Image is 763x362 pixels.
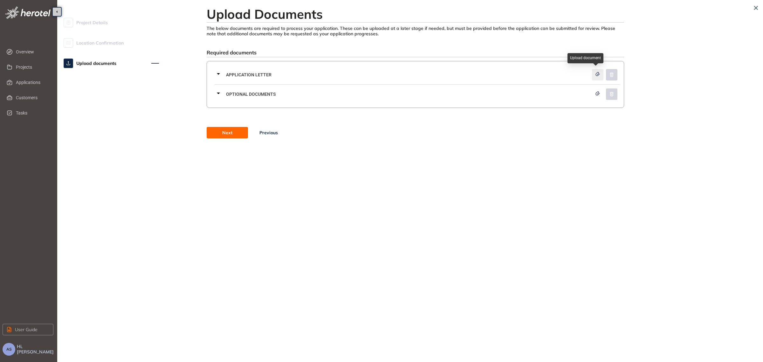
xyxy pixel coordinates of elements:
[207,49,257,56] span: Required documents
[16,91,48,104] span: Customers
[248,127,289,138] button: Previous
[222,129,232,136] span: Next
[5,6,51,19] img: logo
[76,16,108,29] span: Project Details
[567,53,603,63] div: Upload document
[215,85,620,104] div: Optional documents
[226,71,592,78] span: Application letter
[259,129,278,136] span: Previous
[6,347,12,352] span: AS
[16,45,48,58] span: Overview
[76,57,116,70] span: Upload documents
[3,343,15,356] button: AS
[207,6,624,22] h2: Upload Documents
[76,37,124,49] span: Location Confirmation
[16,107,48,119] span: Tasks
[226,91,592,98] span: Optional documents
[16,61,48,73] span: Projects
[215,65,620,84] div: Application letter
[17,344,55,355] span: Hi, [PERSON_NAME]
[3,324,53,335] button: User Guide
[15,326,38,333] span: User Guide
[207,26,624,37] div: The below documents are required to process your application. These can be uploaded at a later st...
[16,76,48,89] span: Applications
[207,127,248,138] button: Next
